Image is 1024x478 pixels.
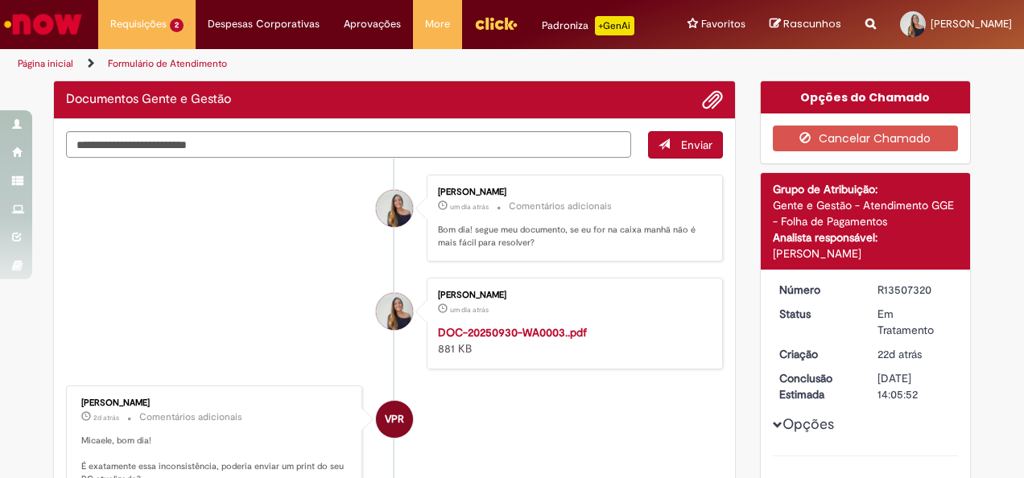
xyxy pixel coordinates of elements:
[767,346,866,362] dt: Criação
[877,346,952,362] div: 09/09/2025 13:33:24
[376,401,413,438] div: Vanessa Paiva Ribeiro
[877,306,952,338] div: Em Tratamento
[438,325,587,340] a: DOC-20250930-WA0003..pdf
[385,400,404,439] span: VPR
[648,131,723,159] button: Enviar
[438,291,706,300] div: [PERSON_NAME]
[18,57,73,70] a: Página inicial
[438,324,706,356] div: 881 KB
[767,370,866,402] dt: Conclusão Estimada
[450,305,489,315] time: 30/09/2025 09:57:50
[767,306,866,322] dt: Status
[773,126,959,151] button: Cancelar Chamado
[139,410,242,424] small: Comentários adicionais
[877,282,952,298] div: R13507320
[595,16,634,35] p: +GenAi
[450,202,489,212] span: um dia atrás
[110,16,167,32] span: Requisições
[681,138,712,152] span: Enviar
[438,224,706,249] p: Bom dia! segue meu documento, se eu for na caixa manhã não é mais fácil para resolver?
[761,81,971,113] div: Opções do Chamado
[450,202,489,212] time: 30/09/2025 09:59:12
[877,347,922,361] span: 22d atrás
[877,347,922,361] time: 09/09/2025 13:33:24
[783,16,841,31] span: Rascunhos
[108,57,227,70] a: Formulário de Atendimento
[93,413,119,422] span: 2d atrás
[931,17,1012,31] span: [PERSON_NAME]
[773,197,959,229] div: Gente e Gestão - Atendimento GGE - Folha de Pagamentos
[66,93,231,107] h2: Documentos Gente e Gestão Histórico de tíquete
[81,398,349,408] div: [PERSON_NAME]
[773,181,959,197] div: Grupo de Atribuição:
[773,245,959,262] div: [PERSON_NAME]
[425,16,450,32] span: More
[702,89,723,110] button: Adicionar anexos
[770,17,841,32] a: Rascunhos
[773,229,959,245] div: Analista responsável:
[93,413,119,422] time: 29/09/2025 12:40:06
[2,8,85,40] img: ServiceNow
[509,200,612,213] small: Comentários adicionais
[701,16,745,32] span: Favoritos
[170,19,184,32] span: 2
[474,11,518,35] img: click_logo_yellow_360x200.png
[877,370,952,402] div: [DATE] 14:05:52
[376,190,413,227] div: Micaele Ferreira De Lima Pupo
[344,16,401,32] span: Aprovações
[542,16,634,35] div: Padroniza
[450,305,489,315] span: um dia atrás
[438,187,706,197] div: [PERSON_NAME]
[12,49,671,79] ul: Trilhas de página
[66,131,631,158] textarea: Digite sua mensagem aqui...
[767,282,866,298] dt: Número
[376,293,413,330] div: Micaele Ferreira De Lima Pupo
[208,16,320,32] span: Despesas Corporativas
